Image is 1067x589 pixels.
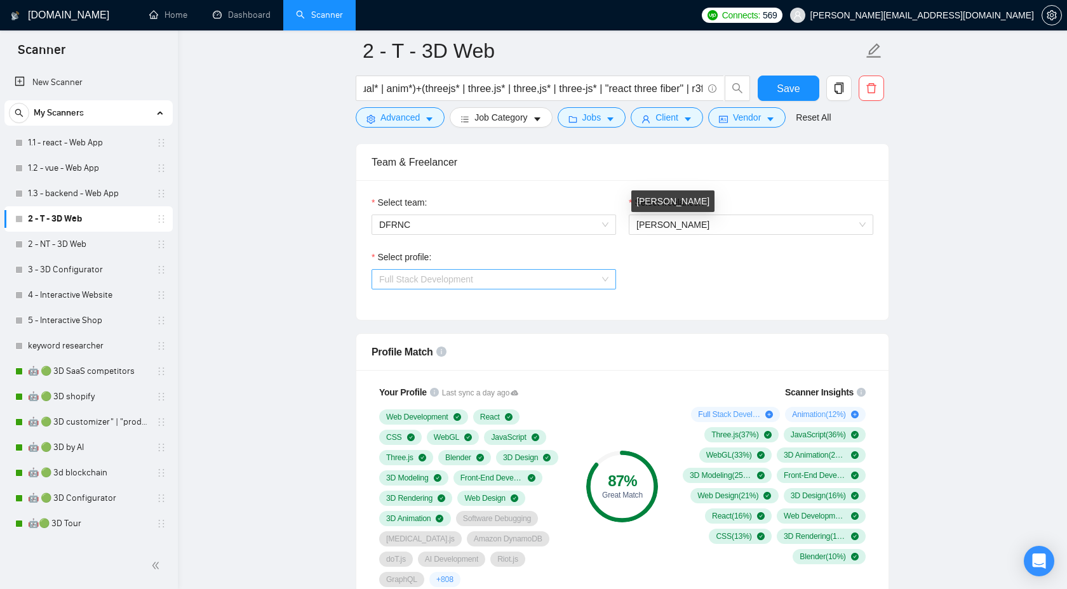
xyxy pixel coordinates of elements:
span: info-circle [430,388,439,397]
input: Scanner name... [363,35,863,67]
span: check-circle [476,454,484,461]
button: idcardVendorcaret-down [708,107,786,128]
span: Three.js [386,453,413,463]
a: 🤖🟢 3D Tour [28,511,149,536]
span: check-circle [757,451,765,459]
span: Your Profile [379,387,427,397]
button: setting [1042,5,1062,25]
span: info-circle [708,84,716,93]
span: holder [156,468,166,478]
span: Web Design [464,493,506,503]
span: Save [777,81,800,96]
span: check-circle [763,492,771,500]
span: check-circle [851,492,859,500]
span: JavaScript [491,432,526,442]
span: holder [156,417,166,427]
span: Front-End Development ( 21 %) [784,470,846,480]
span: Blender [445,453,471,463]
span: check-circle [464,433,472,441]
button: search [9,103,29,123]
span: check-circle [434,474,441,482]
a: dashboardDashboard [213,10,271,20]
span: check-circle [851,451,859,459]
a: 🤖 🟢 3D Configurator [28,486,149,511]
span: holder [156,138,166,148]
a: 🤖 🟢 3D customizer" | "product customizer" [28,409,149,435]
img: logo [11,6,20,26]
span: Web Development ( 15 %) [784,511,846,521]
span: 3D Rendering [386,493,433,503]
span: + 808 [436,574,453,585]
span: check-circle [543,454,551,461]
div: Team & Freelancer [372,144,873,180]
li: New Scanner [4,70,173,95]
span: check-circle [505,413,513,421]
span: check-circle [511,494,518,502]
button: search [725,76,750,101]
span: search [725,83,749,94]
span: Scanner Insights [785,388,854,397]
label: Select team: [372,195,427,209]
span: check-circle [438,494,445,502]
span: React ( 16 %) [712,511,752,521]
span: plus-circle [765,411,773,418]
span: 3D Modeling [386,473,429,483]
span: Web Development [386,412,448,422]
span: Profile Match [372,347,433,357]
span: delete [859,83,883,94]
span: 3D Design [503,453,538,463]
span: 3D Animation [386,513,431,524]
input: Search Freelance Jobs... [363,81,702,96]
a: 🤖 🟢 3d blockchain [28,460,149,486]
span: Software Debugging [463,513,531,524]
span: check-circle [436,515,443,522]
span: bars [460,114,469,124]
span: check-circle [764,431,772,439]
a: 5 - Interactive Shop [28,308,149,333]
a: searchScanner [296,10,343,20]
span: Vendor [733,110,761,124]
span: user [641,114,650,124]
a: homeHome [149,10,187,20]
div: 87 % [586,473,658,489]
span: check-circle [407,433,415,441]
a: 2 - NT - 3D Web [28,232,149,257]
span: check-circle [453,413,461,421]
span: check-circle [851,533,859,540]
span: [PERSON_NAME] [636,220,709,230]
div: Open Intercom Messenger [1024,546,1054,576]
span: Job Category [474,110,527,124]
span: AI Development [425,554,478,564]
span: holder [156,163,166,173]
span: Web Design ( 21 %) [697,491,758,501]
button: barsJob Categorycaret-down [450,107,552,128]
button: userClientcaret-down [631,107,703,128]
span: 569 [763,8,777,22]
span: check-circle [851,431,859,439]
span: setting [366,114,375,124]
span: holder [156,189,166,199]
span: caret-down [425,114,434,124]
span: check-circle [757,472,765,479]
a: keyword researcher [28,333,149,359]
span: holder [156,239,166,249]
button: settingAdvancedcaret-down [356,107,445,128]
span: GraphQL [386,574,417,585]
span: Select profile: [377,250,431,264]
a: 4 - Interactive Website [28,282,149,308]
span: Front-End Development [460,473,523,483]
span: [MEDICAL_DATA].js [386,534,455,544]
a: 🤖 🟢 3D shopify [28,384,149,409]
span: holder [156,341,166,351]
span: caret-down [533,114,542,124]
button: delete [859,76,884,101]
img: upwork-logo.png [708,10,718,20]
span: check-circle [528,474,535,482]
span: check-circle [419,454,426,461]
label: Select freelancer: [629,195,704,209]
span: React [480,412,500,422]
span: holder [156,442,166,453]
span: 3D Rendering ( 12 %) [784,531,846,541]
span: setting [1042,10,1061,20]
a: 1.2 - vue - Web App [28,156,149,181]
